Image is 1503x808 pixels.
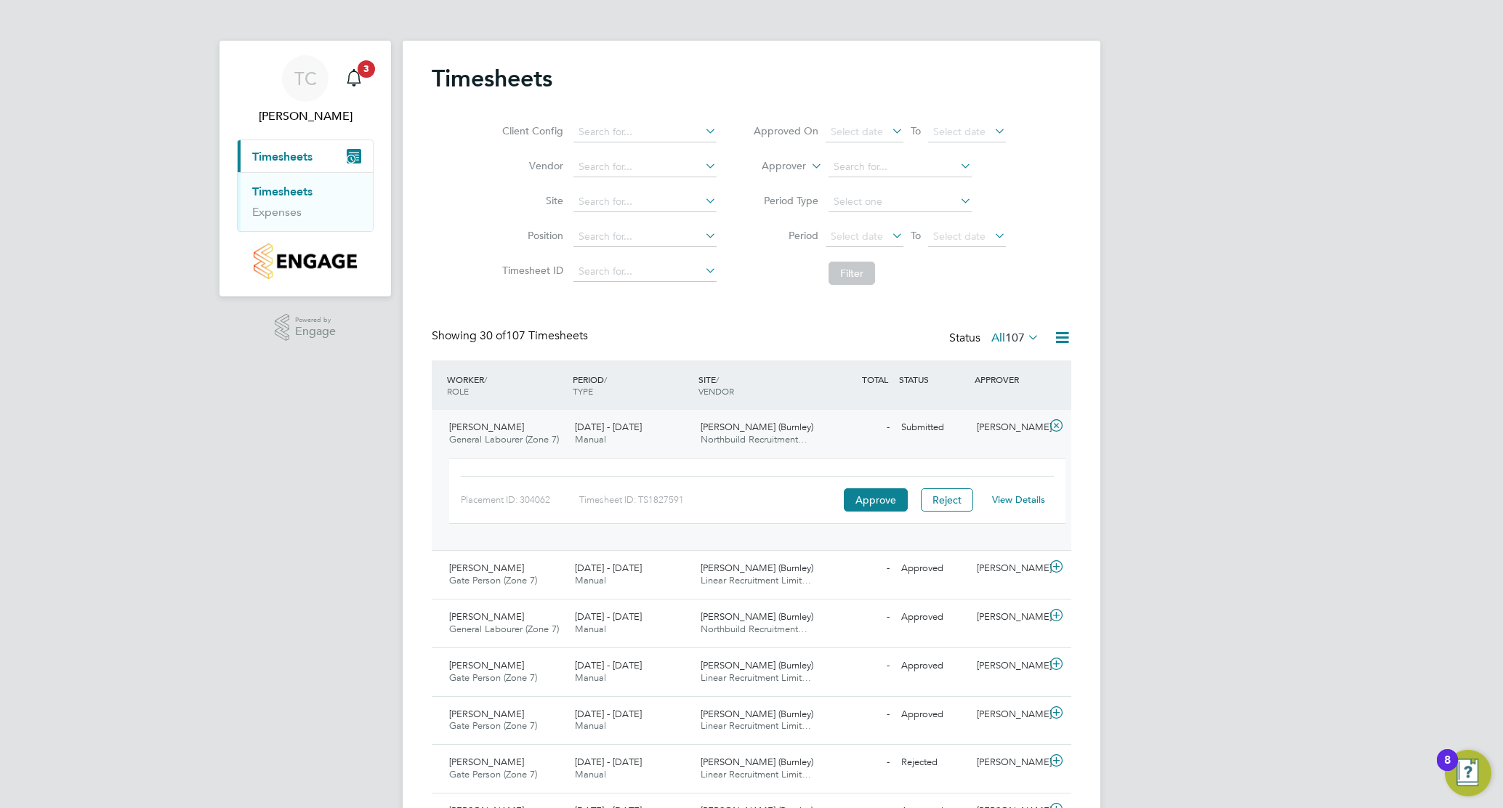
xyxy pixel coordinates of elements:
[449,659,524,671] span: [PERSON_NAME]
[992,493,1045,506] a: View Details
[820,416,895,440] div: -
[716,373,719,385] span: /
[432,328,591,344] div: Showing
[921,488,973,512] button: Reject
[701,562,813,574] span: [PERSON_NAME] (Burnley)
[461,488,579,512] div: Placement ID: 304062
[701,433,807,445] span: Northbuild Recruitment…
[820,654,895,678] div: -
[575,610,642,623] span: [DATE] - [DATE]
[432,64,552,93] h2: Timesheets
[252,185,313,198] a: Timesheets
[498,159,563,172] label: Vendor
[1445,750,1491,796] button: Open Resource Center, 8 new notifications
[991,331,1039,345] label: All
[820,751,895,775] div: -
[862,373,888,385] span: TOTAL
[701,610,813,623] span: [PERSON_NAME] (Burnley)
[575,574,606,586] span: Manual
[971,703,1047,727] div: [PERSON_NAME]
[831,125,883,138] span: Select date
[971,366,1047,392] div: APPROVER
[971,557,1047,581] div: [PERSON_NAME]
[569,366,695,404] div: PERIOD
[701,623,807,635] span: Northbuild Recruitment…
[820,557,895,581] div: -
[698,385,734,397] span: VENDOR
[480,328,588,343] span: 107 Timesheets
[701,659,813,671] span: [PERSON_NAME] (Burnley)
[573,192,717,212] input: Search for...
[449,708,524,720] span: [PERSON_NAME]
[498,264,563,277] label: Timesheet ID
[449,768,537,780] span: Gate Person (Zone 7)
[575,433,606,445] span: Manual
[237,243,374,279] a: Go to home page
[447,385,469,397] span: ROLE
[971,605,1047,629] div: [PERSON_NAME]
[449,671,537,684] span: Gate Person (Zone 7)
[498,124,563,137] label: Client Config
[701,708,813,720] span: [PERSON_NAME] (Burnley)
[820,703,895,727] div: -
[358,60,375,78] span: 3
[753,229,818,242] label: Period
[575,768,606,780] span: Manual
[906,226,925,245] span: To
[895,751,971,775] div: Rejected
[971,654,1047,678] div: [PERSON_NAME]
[498,229,563,242] label: Position
[237,55,374,125] a: TC[PERSON_NAME]
[949,328,1042,349] div: Status
[449,719,537,732] span: Gate Person (Zone 7)
[1005,331,1025,345] span: 107
[829,157,972,177] input: Search for...
[895,654,971,678] div: Approved
[753,194,818,207] label: Period Type
[573,157,717,177] input: Search for...
[820,605,895,629] div: -
[237,108,374,125] span: Tracey Cowburn
[701,719,811,732] span: Linear Recruitment Limit…
[701,671,811,684] span: Linear Recruitment Limit…
[604,373,607,385] span: /
[1444,760,1451,779] div: 8
[895,416,971,440] div: Submitted
[252,205,302,219] a: Expenses
[575,671,606,684] span: Manual
[741,159,806,174] label: Approver
[449,433,559,445] span: General Labourer (Zone 7)
[449,623,559,635] span: General Labourer (Zone 7)
[443,366,569,404] div: WORKER
[701,574,811,586] span: Linear Recruitment Limit…
[573,385,593,397] span: TYPE
[844,488,908,512] button: Approve
[971,416,1047,440] div: [PERSON_NAME]
[295,326,336,338] span: Engage
[895,703,971,727] div: Approved
[753,124,818,137] label: Approved On
[933,230,986,243] span: Select date
[573,262,717,282] input: Search for...
[831,230,883,243] span: Select date
[575,756,642,768] span: [DATE] - [DATE]
[829,262,875,285] button: Filter
[575,623,606,635] span: Manual
[575,708,642,720] span: [DATE] - [DATE]
[971,751,1047,775] div: [PERSON_NAME]
[449,574,537,586] span: Gate Person (Zone 7)
[275,314,337,342] a: Powered byEngage
[579,488,840,512] div: Timesheet ID: TS1827591
[895,366,971,392] div: STATUS
[895,557,971,581] div: Approved
[575,562,642,574] span: [DATE] - [DATE]
[573,227,717,247] input: Search for...
[252,150,313,163] span: Timesheets
[449,756,524,768] span: [PERSON_NAME]
[895,605,971,629] div: Approved
[484,373,487,385] span: /
[295,314,336,326] span: Powered by
[701,421,813,433] span: [PERSON_NAME] (Burnley)
[449,562,524,574] span: [PERSON_NAME]
[254,243,356,279] img: countryside-properties-logo-retina.png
